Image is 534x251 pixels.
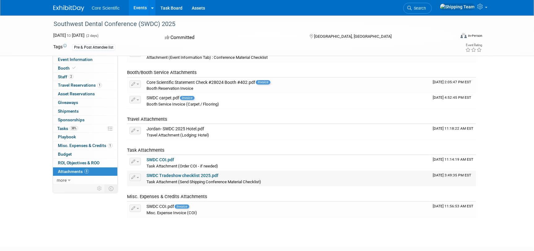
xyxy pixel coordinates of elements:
[66,33,72,38] span: to
[105,184,118,193] td: Toggle Event Tabs
[51,19,446,30] div: Southwest Dental Conference (SWDC) 2025
[92,6,120,11] span: Core Scientific
[433,126,473,131] span: Upload Timestamp
[433,95,471,100] span: Upload Timestamp
[163,32,300,43] div: Committed
[430,155,476,171] td: Upload Timestamp
[440,3,475,10] img: Shipping Team
[430,124,476,140] td: Upload Timestamp
[433,157,473,162] span: Upload Timestamp
[53,73,117,81] a: Staff2
[180,96,195,100] span: Invoice
[53,167,117,176] a: Attachments8
[85,34,98,38] span: (2 days)
[58,74,73,79] span: Staff
[433,173,471,177] span: Upload Timestamp
[418,32,482,41] div: Event Format
[127,116,167,122] span: Travel Attachments
[53,5,84,11] img: ExhibitDay
[147,80,428,85] div: Core Scientific Statement Check #28024 Booth #402.pdf
[175,205,189,209] span: Invoice
[53,133,117,141] a: Playbook
[256,80,270,84] span: Invoice
[84,169,89,174] span: 8
[94,184,105,193] td: Personalize Event Tab Strip
[412,6,426,11] span: Search
[57,126,78,131] span: Tasks
[58,160,99,165] span: ROI, Objectives & ROO
[147,204,428,210] div: SWDC COI.pdf
[53,90,117,98] a: Asset Reservations
[70,126,78,131] span: 38%
[147,102,219,106] span: Booth Service Invoice (Carpet / Flooring)
[97,83,102,88] span: 1
[147,157,174,162] a: SWDC COI.pdf
[430,93,476,109] td: Upload Timestamp
[147,210,197,215] span: Misc. Expense Invoice (COI)
[58,66,77,71] span: Booth
[53,81,117,89] a: Travel Reservations1
[58,143,112,148] span: Misc. Expenses & Credits
[53,107,117,115] a: Shipments
[461,33,467,38] img: Format-Inperson.png
[57,178,67,183] span: more
[147,133,209,137] span: Travel Attachment (Lodging: Hotel)
[403,3,432,14] a: Search
[108,143,112,148] span: 1
[468,33,482,38] div: In-Person
[58,169,89,174] span: Attachments
[69,74,73,79] span: 2
[53,55,117,64] a: Event Information
[147,180,261,184] span: Task Attachment (Send Shipping Conference Material Checklist)
[72,66,76,70] i: Booth reservation complete
[58,91,95,96] span: Asset Reservations
[430,202,476,217] td: Upload Timestamp
[53,64,117,72] a: Booth
[53,33,85,38] span: [DATE] [DATE]
[53,150,117,158] a: Budget
[58,109,79,114] span: Shipments
[147,126,428,132] div: Jordan- SWDC 2025 Hotel.pdf
[72,44,115,51] div: Pre & Post Attendee list
[58,83,102,88] span: Travel Reservations
[53,176,117,184] a: more
[127,70,197,75] span: Booth/Booth Service Attachments
[53,116,117,124] a: Sponsorships
[147,95,428,101] div: SWDC carpet.pdf
[53,44,67,51] td: Tags
[147,86,193,91] span: Booth Reservation Invoice
[58,100,78,105] span: Giveaways
[53,98,117,107] a: Giveaways
[430,171,476,186] td: Upload Timestamp
[58,57,93,62] span: Event Information
[147,164,218,168] span: Task Attachment (Order COI - if needed)
[147,173,218,178] a: SWDC Tradeshow checklist 2025.pdf
[147,55,268,60] span: Attachment (Event Information Tab) : Conference Material Checklist
[433,204,473,208] span: Upload Timestamp
[58,152,72,157] span: Budget
[58,134,76,139] span: Playbook
[53,124,117,133] a: Tasks38%
[314,34,392,39] span: [GEOGRAPHIC_DATA], [GEOGRAPHIC_DATA]
[433,80,471,84] span: Upload Timestamp
[58,117,85,122] span: Sponsorships
[430,78,476,93] td: Upload Timestamp
[53,141,117,150] a: Misc. Expenses & Credits1
[53,159,117,167] a: ROI, Objectives & ROO
[127,147,164,153] span: Task Attachments
[127,194,207,199] span: Misc. Expenses & Credits Attachments
[465,44,482,47] div: Event Rating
